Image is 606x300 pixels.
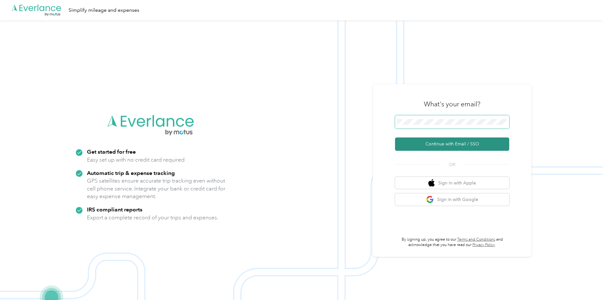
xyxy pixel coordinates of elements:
[441,161,463,168] span: OR
[87,206,142,213] strong: IRS compliant reports
[395,237,509,248] p: By signing up, you agree to our and acknowledge that you have read our .
[395,177,509,189] button: apple logoSign in with Apple
[426,196,434,203] img: google logo
[395,193,509,206] button: google logoSign in with Google
[395,137,509,151] button: Continue with Email / SSO
[424,100,480,109] h3: What's your email?
[69,6,139,14] div: Simplify mileage and expenses
[87,214,218,222] p: Export a complete record of your trips and expenses.
[87,148,136,155] strong: Get started for free
[472,243,495,247] a: Privacy Policy
[87,177,226,200] p: GPS satellites ensure accurate trip tracking even without cell phone service. Integrate your bank...
[87,170,175,176] strong: Automatic trip & expense tracking
[457,237,495,242] a: Terms and Conditions
[428,179,435,187] img: apple logo
[87,156,185,164] p: Easy set up with no credit card required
